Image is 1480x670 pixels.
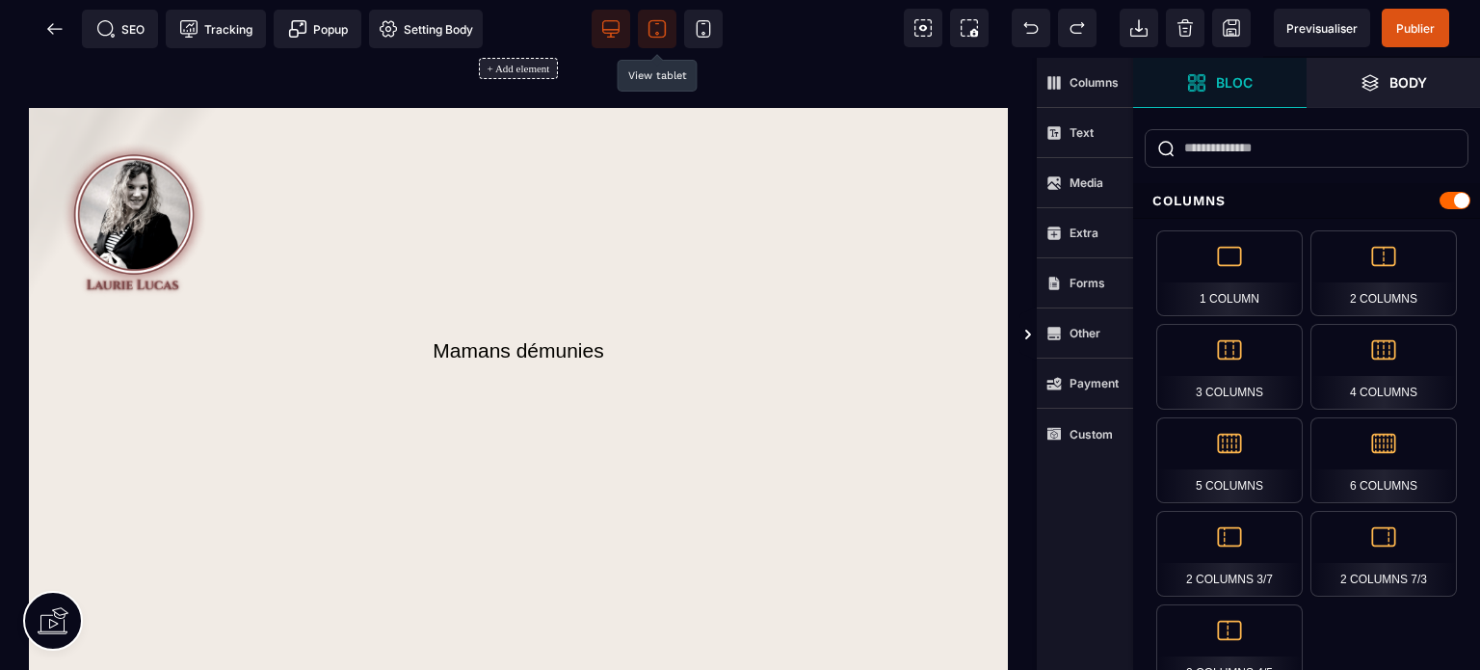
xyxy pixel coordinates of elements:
[1070,427,1113,442] strong: Custom
[1307,58,1480,108] span: Open Layer Manager
[1156,417,1303,503] div: 5 Columns
[288,19,348,39] span: Popup
[1389,75,1427,90] strong: Body
[950,9,989,47] span: Screenshot
[1070,75,1119,90] strong: Columns
[1310,230,1457,316] div: 2 Columns
[127,276,911,309] text: Mamans démunies
[904,9,942,47] span: View components
[1070,125,1094,140] strong: Text
[1310,511,1457,597] div: 2 Columns 7/3
[1070,276,1105,290] strong: Forms
[1133,183,1480,219] div: Columns
[1156,511,1303,597] div: 2 Columns 3/7
[1070,326,1100,340] strong: Other
[1274,9,1370,47] span: Preview
[379,19,473,39] span: Setting Body
[1070,175,1103,190] strong: Media
[1310,324,1457,410] div: 4 Columns
[43,66,225,248] img: cab5a42c295d5bafcf13f0ad9a434451_laurie_lucas.png
[1070,376,1119,390] strong: Payment
[1396,21,1435,36] span: Publier
[1133,58,1307,108] span: Open Blocks
[1310,417,1457,503] div: 6 Columns
[179,19,252,39] span: Tracking
[96,19,145,39] span: SEO
[1156,324,1303,410] div: 3 Columns
[1216,75,1253,90] strong: Bloc
[1070,226,1098,240] strong: Extra
[1286,21,1358,36] span: Previsualiser
[1156,230,1303,316] div: 1 Column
